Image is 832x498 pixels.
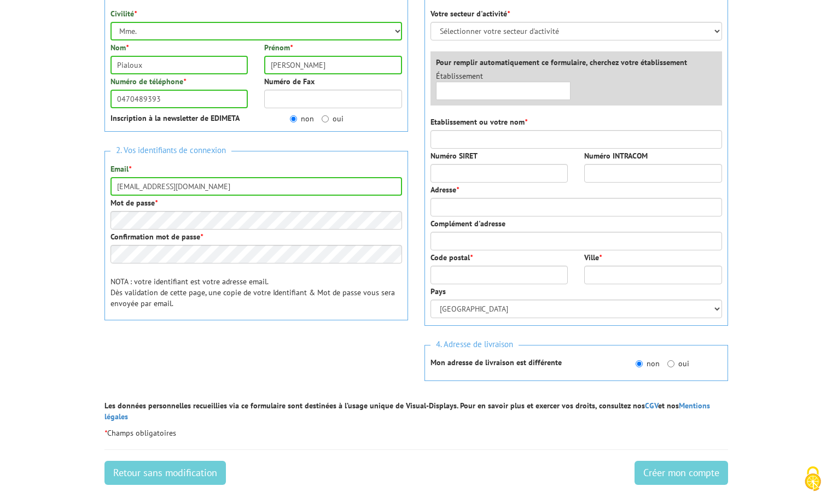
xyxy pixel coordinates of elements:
[636,360,643,367] input: non
[667,358,689,369] label: oui
[110,163,131,174] label: Email
[430,358,562,367] strong: Mon adresse de livraison est différente
[104,339,271,382] iframe: reCAPTCHA
[635,461,728,485] input: Créer mon compte
[104,461,226,485] a: Retour sans modification
[794,461,832,498] button: Cookies (fenêtre modale)
[264,76,315,87] label: Numéro de Fax
[645,401,658,411] a: CGV
[104,401,710,421] a: Mentions légales
[636,358,660,369] label: non
[110,8,137,19] label: Civilité
[290,115,297,122] input: non
[799,465,827,493] img: Cookies (fenêtre modale)
[584,150,648,161] label: Numéro INTRACOM
[322,113,344,124] label: oui
[110,197,158,208] label: Mot de passe
[430,150,478,161] label: Numéro SIRET
[290,113,314,124] label: non
[584,252,602,263] label: Ville
[428,71,579,100] div: Établissement
[430,116,527,127] label: Etablissement ou votre nom
[264,42,293,53] label: Prénom
[667,360,674,367] input: oui
[110,113,240,123] strong: Inscription à la newsletter de EDIMETA
[110,143,231,158] span: 2. Vos identifiants de connexion
[430,184,459,195] label: Adresse
[436,57,687,68] label: Pour remplir automatiquement ce formulaire, cherchez votre établissement
[430,218,505,229] label: Complément d'adresse
[110,76,186,87] label: Numéro de téléphone
[104,401,710,421] strong: Les données personnelles recueillies via ce formulaire sont destinées à l’usage unique de Visual-...
[104,427,728,438] p: Champs obligatoires
[430,337,519,352] span: 4. Adresse de livraison
[110,42,129,53] label: Nom
[110,276,402,309] p: NOTA : votre identifiant est votre adresse email. Dès validation de cette page, une copie de votr...
[110,231,203,242] label: Confirmation mot de passe
[430,8,510,19] label: Votre secteur d'activité
[430,286,446,297] label: Pays
[430,252,473,263] label: Code postal
[322,115,329,122] input: oui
